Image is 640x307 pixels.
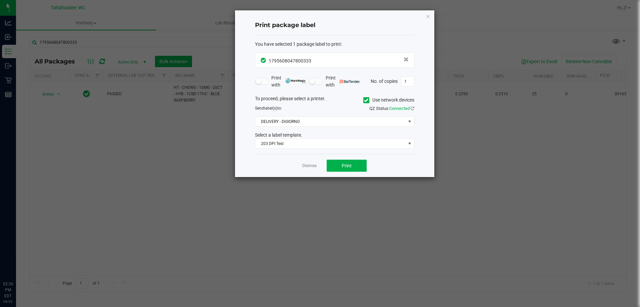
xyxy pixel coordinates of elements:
button: Print [327,160,367,172]
iframe: Resource center [7,254,27,274]
img: mark_magic_cybra.png [285,78,306,83]
span: QZ Status: [369,106,414,111]
span: In Sync [261,57,267,64]
span: DELIVERY - DiGIORNO [255,117,406,126]
span: 203 DPI Test [255,139,406,148]
div: : [255,41,414,48]
a: Dismiss [302,163,317,169]
span: label(s) [264,106,277,111]
iframe: Resource center unread badge [20,253,28,261]
span: No. of copies [371,78,398,84]
span: Print [342,163,352,168]
div: To proceed, please select a printer. [250,95,419,105]
label: Use network devices [363,97,414,104]
div: Select a label template. [250,132,419,139]
span: 1795608047800333 [269,58,311,63]
img: bartender.png [340,80,360,83]
span: Print with [271,74,306,89]
span: You have selected 1 package label to print [255,41,341,47]
span: Print with [326,74,360,89]
h4: Print package label [255,21,414,30]
span: Send to: [255,106,282,111]
span: Connected [389,106,410,111]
